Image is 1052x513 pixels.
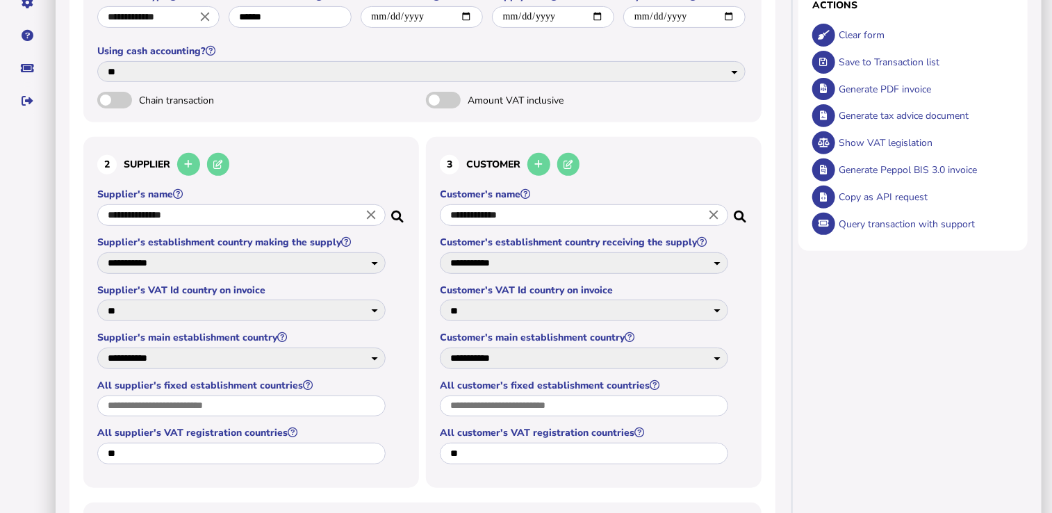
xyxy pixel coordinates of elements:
[97,44,748,58] label: Using cash accounting?
[363,207,379,222] i: Close
[440,236,730,249] label: Customer's establishment country receiving the supply
[97,379,388,392] label: All supplier's fixed establishment countries
[97,155,117,174] div: 2
[835,102,1014,129] div: Generate tax advice document
[97,151,405,178] h3: Supplier
[812,131,835,154] button: Show VAT legislation
[139,94,285,107] span: Chain transaction
[835,211,1014,238] div: Query transaction with support
[812,104,835,127] button: Generate tax advice document
[207,153,230,176] button: Edit selected supplier in the database
[83,137,419,488] section: Define the seller
[391,206,405,218] i: Search for a dummy seller
[812,186,835,209] button: Copy data as API request body to clipboard
[440,379,730,392] label: All customer's fixed establishment countries
[177,153,200,176] button: Add a new supplier to the database
[835,129,1014,156] div: Show VAT legislation
[440,426,730,439] label: All customer's VAT registration countries
[835,22,1014,49] div: Clear form
[527,153,550,176] button: Add a new customer to the database
[734,206,748,218] i: Search for a dummy customer
[812,78,835,101] button: Generate pdf
[812,24,835,47] button: Clear form data from invoice panel
[835,76,1014,103] div: Generate PDF invoice
[440,151,748,178] h3: Customer
[440,284,730,297] label: Customer's VAT Id country on invoice
[440,331,730,344] label: Customer's main establishment country
[557,153,580,176] button: Edit selected customer in the database
[97,331,388,344] label: Supplier's main establishment country
[97,188,388,201] label: Supplier's name
[97,284,388,297] label: Supplier's VAT Id country on invoice
[197,9,213,24] i: Close
[440,155,459,174] div: 3
[13,21,42,50] button: Help pages
[440,188,730,201] label: Customer's name
[97,236,388,249] label: Supplier's establishment country making the supply
[835,156,1014,184] div: Generate Peppol BIS 3.0 invoice
[812,213,835,236] button: Query transaction with support
[468,94,614,107] span: Amount VAT inclusive
[13,86,42,115] button: Sign out
[97,426,388,439] label: All supplier's VAT registration countries
[13,54,42,83] button: Raise a support ticket
[835,49,1014,76] div: Save to Transaction list
[835,184,1014,211] div: Copy as API request
[706,207,721,222] i: Close
[812,51,835,74] button: Save transaction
